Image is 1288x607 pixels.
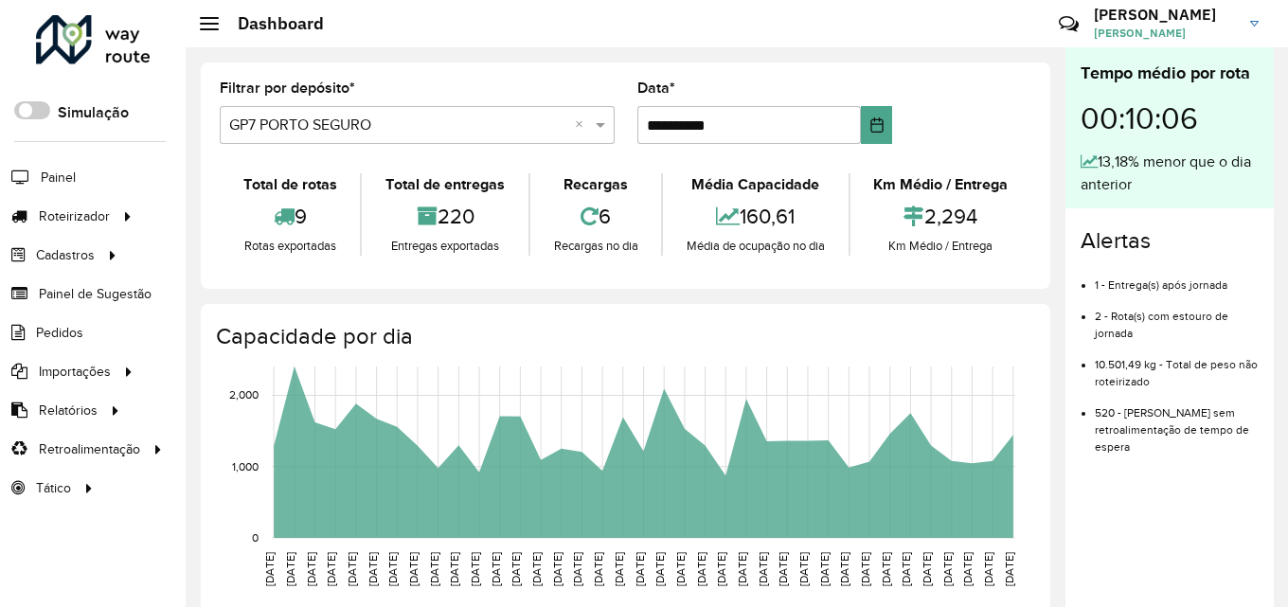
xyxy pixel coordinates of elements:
[797,552,810,586] text: [DATE]
[1094,25,1236,42] span: [PERSON_NAME]
[58,101,129,124] label: Simulação
[232,460,259,473] text: 1,000
[224,196,355,237] div: 9
[284,552,296,586] text: [DATE]
[855,237,1027,256] div: Km Médio / Entrega
[263,552,276,586] text: [DATE]
[592,552,604,586] text: [DATE]
[695,552,707,586] text: [DATE]
[36,323,83,343] span: Pedidos
[367,552,379,586] text: [DATE]
[367,237,523,256] div: Entregas exportadas
[1095,262,1259,294] li: 1 - Entrega(s) após jornada
[1048,4,1089,45] a: Contato Rápido
[1095,390,1259,455] li: 520 - [PERSON_NAME] sem retroalimentação de tempo de espera
[39,439,140,459] span: Retroalimentação
[305,552,317,586] text: [DATE]
[448,552,460,586] text: [DATE]
[1081,86,1259,151] div: 00:10:06
[39,362,111,382] span: Importações
[346,552,358,586] text: [DATE]
[941,552,954,586] text: [DATE]
[39,206,110,226] span: Roteirizador
[216,323,1031,350] h4: Capacidade por dia
[653,552,666,586] text: [DATE]
[757,552,769,586] text: [DATE]
[510,552,522,586] text: [DATE]
[535,196,656,237] div: 6
[859,552,871,586] text: [DATE]
[1095,342,1259,390] li: 10.501,49 kg - Total de peso não roteirizado
[571,552,583,586] text: [DATE]
[367,173,523,196] div: Total de entregas
[386,552,399,586] text: [DATE]
[674,552,687,586] text: [DATE]
[818,552,831,586] text: [DATE]
[921,552,933,586] text: [DATE]
[777,552,789,586] text: [DATE]
[220,77,355,99] label: Filtrar por depósito
[1003,552,1015,586] text: [DATE]
[219,13,324,34] h2: Dashboard
[575,114,591,136] span: Clear all
[613,552,625,586] text: [DATE]
[668,173,843,196] div: Média Capacidade
[961,552,974,586] text: [DATE]
[407,552,420,586] text: [DATE]
[551,552,563,586] text: [DATE]
[1081,227,1259,255] h4: Alertas
[861,106,892,144] button: Choose Date
[736,552,748,586] text: [DATE]
[39,284,152,304] span: Painel de Sugestão
[838,552,850,586] text: [DATE]
[325,552,337,586] text: [DATE]
[982,552,994,586] text: [DATE]
[668,196,843,237] div: 160,61
[855,173,1027,196] div: Km Médio / Entrega
[530,552,543,586] text: [DATE]
[1095,294,1259,342] li: 2 - Rota(s) com estouro de jornada
[715,552,727,586] text: [DATE]
[469,552,481,586] text: [DATE]
[36,245,95,265] span: Cadastros
[668,237,843,256] div: Média de ocupação no dia
[535,173,656,196] div: Recargas
[39,401,98,420] span: Relatórios
[224,173,355,196] div: Total de rotas
[41,168,76,187] span: Painel
[535,237,656,256] div: Recargas no dia
[1094,6,1236,24] h3: [PERSON_NAME]
[880,552,892,586] text: [DATE]
[367,196,523,237] div: 220
[224,237,355,256] div: Rotas exportadas
[428,552,440,586] text: [DATE]
[1081,151,1259,196] div: 13,18% menor que o dia anterior
[900,552,912,586] text: [DATE]
[637,77,675,99] label: Data
[252,531,259,544] text: 0
[634,552,646,586] text: [DATE]
[490,552,502,586] text: [DATE]
[229,389,259,402] text: 2,000
[1081,61,1259,86] div: Tempo médio por rota
[855,196,1027,237] div: 2,294
[36,478,71,498] span: Tático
